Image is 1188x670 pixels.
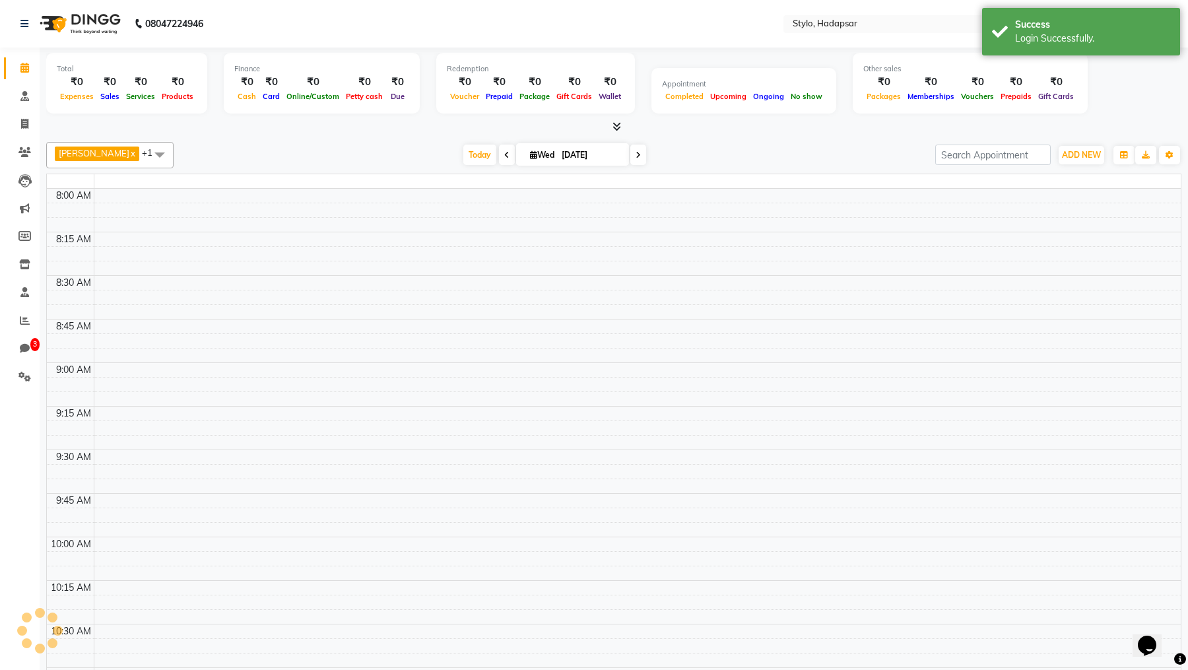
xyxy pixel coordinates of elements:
div: ₹0 [1035,75,1077,90]
div: Login Successfully. [1015,32,1170,46]
div: 9:45 AM [53,494,94,508]
div: ₹0 [595,75,624,90]
span: Ongoing [750,92,787,101]
span: Vouchers [958,92,997,101]
img: logo [34,5,124,42]
div: ₹0 [553,75,595,90]
span: Gift Cards [1035,92,1077,101]
div: ₹0 [283,75,343,90]
div: ₹0 [863,75,904,90]
span: Services [123,92,158,101]
input: Search Appointment [935,145,1051,165]
span: Sales [97,92,123,101]
span: Cash [234,92,259,101]
div: ₹0 [958,75,997,90]
a: x [129,148,135,158]
div: Redemption [447,63,624,75]
input: 2025-09-03 [558,145,624,165]
div: 9:30 AM [53,450,94,464]
iframe: chat widget [1133,617,1175,657]
span: Upcoming [707,92,750,101]
div: ₹0 [482,75,516,90]
div: ₹0 [259,75,283,90]
span: Gift Cards [553,92,595,101]
div: ₹0 [904,75,958,90]
div: ₹0 [343,75,386,90]
span: Card [259,92,283,101]
span: Expenses [57,92,97,101]
div: ₹0 [516,75,553,90]
span: 3 [30,338,40,351]
span: Prepaid [482,92,516,101]
span: Due [387,92,408,101]
div: Other sales [863,63,1077,75]
div: 8:00 AM [53,189,94,203]
span: Memberships [904,92,958,101]
span: Packages [863,92,904,101]
div: 10:00 AM [48,537,94,551]
span: Completed [662,92,707,101]
div: ₹0 [158,75,197,90]
div: ₹0 [234,75,259,90]
span: Petty cash [343,92,386,101]
div: 8:45 AM [53,319,94,333]
span: Wed [527,150,558,160]
span: Package [516,92,553,101]
div: Appointment [662,79,826,90]
div: ₹0 [57,75,97,90]
div: ₹0 [97,75,123,90]
div: Success [1015,18,1170,32]
span: Prepaids [997,92,1035,101]
span: +1 [142,147,162,158]
a: 3 [4,338,36,360]
div: ₹0 [997,75,1035,90]
span: No show [787,92,826,101]
div: 8:15 AM [53,232,94,246]
span: Wallet [595,92,624,101]
div: Total [57,63,197,75]
div: 9:00 AM [53,363,94,377]
div: ₹0 [447,75,482,90]
span: Online/Custom [283,92,343,101]
div: ₹0 [123,75,158,90]
div: Finance [234,63,409,75]
b: 08047224946 [145,5,203,42]
div: 10:30 AM [48,624,94,638]
div: 10:15 AM [48,581,94,595]
div: 8:30 AM [53,276,94,290]
span: [PERSON_NAME] [59,148,129,158]
span: Today [463,145,496,165]
span: Voucher [447,92,482,101]
div: ₹0 [386,75,409,90]
button: ADD NEW [1059,146,1104,164]
span: ADD NEW [1062,150,1101,160]
span: Products [158,92,197,101]
div: 9:15 AM [53,407,94,420]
